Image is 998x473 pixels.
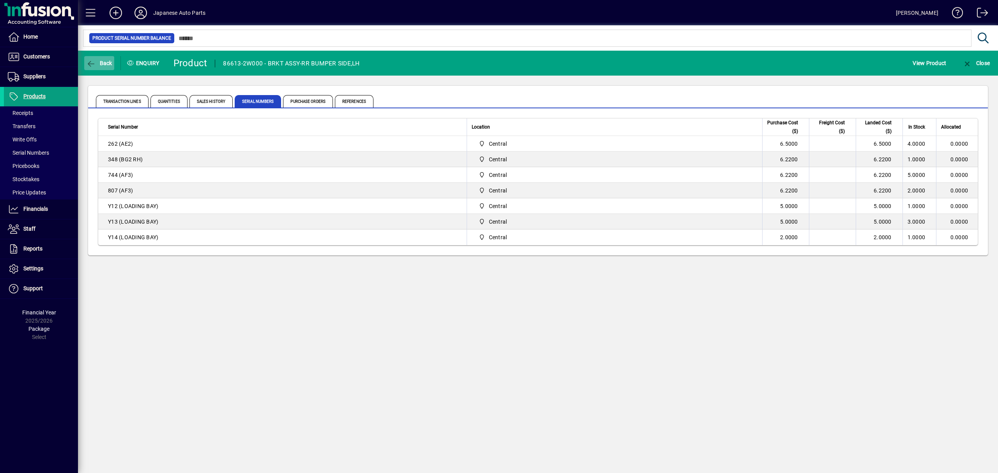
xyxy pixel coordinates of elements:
td: 0.0000 [936,183,978,198]
span: Settings [23,265,43,272]
td: 0.0000 [936,136,978,152]
td: 0.0000 [936,214,978,229]
span: View Product [913,57,946,69]
span: Serial Numbers [235,95,281,108]
td: 2.0000 [856,229,902,245]
span: Back [86,60,112,66]
td: 262 (AE2) [98,136,467,152]
a: Knowledge Base [946,2,963,27]
span: References [335,95,373,108]
td: Y14 (LOADING BAY) [98,229,467,245]
div: Location [472,123,757,131]
span: Staff [23,226,35,232]
span: Write Offs [8,136,37,143]
td: Y13 (LOADING BAY) [98,214,467,229]
span: Product Serial Number Balance [92,34,171,42]
a: Financials [4,199,78,219]
button: View Product [911,56,948,70]
td: 0.0000 [936,152,978,167]
td: 3.0000 [902,214,936,229]
span: Central [489,202,507,210]
span: Central [489,140,507,148]
span: Suppliers [23,73,46,79]
td: 6.5000 [762,136,809,152]
span: Central [476,155,753,164]
span: Serial Numbers [8,150,49,156]
span: Price Updates [8,189,46,196]
a: Transfers [4,120,78,133]
td: 1.0000 [902,229,936,245]
button: Profile [128,6,153,20]
span: Transaction Lines [96,95,149,108]
div: In Stock [908,123,933,131]
span: Central [489,218,507,226]
td: 6.2200 [856,183,902,198]
span: Purchase Cost ($) [767,118,798,136]
div: Allocated [941,123,968,131]
td: 6.2200 [856,167,902,183]
span: Central [476,186,753,195]
a: Stocktakes [4,173,78,186]
a: Customers [4,47,78,67]
div: Freight Cost ($) [814,118,852,136]
td: 4.0000 [902,136,936,152]
span: Close [963,60,990,66]
a: Reports [4,239,78,259]
td: 348 (BG2 RH) [98,152,467,167]
td: 0.0000 [936,198,978,214]
td: 6.2200 [762,183,809,198]
span: Central [476,170,753,180]
span: Central [476,201,753,211]
span: Landed Cost ($) [861,118,892,136]
td: 2.0000 [762,229,809,245]
app-page-header-button: Close enquiry [954,56,998,70]
a: Suppliers [4,67,78,86]
td: 807 (AF3) [98,183,467,198]
span: Central [476,139,753,148]
td: 5.0000 [762,214,809,229]
a: Price Updates [4,186,78,199]
td: 1.0000 [902,152,936,167]
div: [PERSON_NAME] [896,7,938,19]
td: 5.0000 [902,167,936,183]
td: 0.0000 [936,229,978,245]
span: Central [476,217,753,226]
span: Stocktakes [8,176,39,182]
td: 744 (AF3) [98,167,467,183]
span: Products [23,93,46,99]
div: Enquiry [121,57,168,69]
td: 6.5000 [856,136,902,152]
span: Central [489,187,507,194]
span: Transfers [8,123,35,129]
span: Financials [23,206,48,212]
div: 86613-2W000 - BRKT ASSY-RR BUMPER SIDE,LH [223,57,359,70]
div: Purchase Cost ($) [767,118,805,136]
div: Serial Number [108,123,462,131]
span: Purchase Orders [283,95,333,108]
span: Serial Number [108,123,138,131]
span: Package [28,326,50,332]
a: Serial Numbers [4,146,78,159]
td: 6.2200 [762,167,809,183]
span: Central [489,171,507,179]
span: Financial Year [22,309,56,316]
app-page-header-button: Back [78,56,121,70]
span: Central [476,233,753,242]
span: Pricebooks [8,163,39,169]
div: Landed Cost ($) [861,118,899,136]
button: Close [961,56,992,70]
span: Freight Cost ($) [814,118,845,136]
span: Sales History [189,95,233,108]
span: Home [23,34,38,40]
td: 5.0000 [762,198,809,214]
td: 6.2200 [762,152,809,167]
span: Support [23,285,43,291]
span: Customers [23,53,50,60]
span: Allocated [941,123,961,131]
a: Home [4,27,78,47]
a: Pricebooks [4,159,78,173]
span: Receipts [8,110,33,116]
span: In Stock [908,123,925,131]
span: Reports [23,245,42,252]
button: Add [103,6,128,20]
